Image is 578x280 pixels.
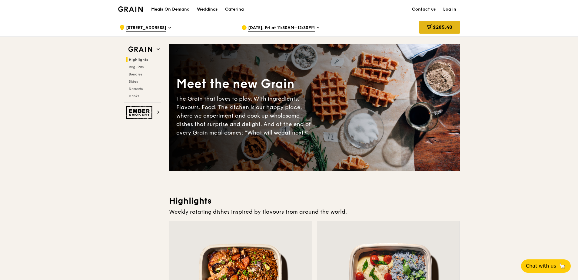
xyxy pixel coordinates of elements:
span: [DATE], Fri at 11:30AM–12:30PM [248,25,315,32]
a: Log in [440,0,460,18]
div: Catering [225,0,244,18]
a: Weddings [193,0,221,18]
span: [STREET_ADDRESS] [126,25,166,32]
div: Weddings [197,0,218,18]
span: Bundles [129,72,142,76]
span: 🦙 [559,262,566,270]
span: Sides [129,79,138,84]
a: Contact us [408,0,440,18]
span: eat next?” [281,129,309,136]
span: Regulars [129,65,144,69]
div: The Grain that loves to play. With ingredients. Flavours. Food. The kitchen is our happy place, w... [176,95,314,137]
a: Catering [221,0,247,18]
img: Grain [118,6,143,12]
span: Drinks [129,94,139,98]
span: Desserts [129,87,143,91]
span: $285.40 [433,24,452,30]
div: Meet the new Grain [176,76,314,92]
button: Chat with us🦙 [521,259,571,273]
img: Grain web logo [126,44,154,55]
h1: Meals On Demand [151,6,190,12]
div: Weekly rotating dishes inspired by flavours from around the world. [169,208,460,216]
span: Chat with us [526,262,556,270]
img: Ember Smokery web logo [126,106,154,119]
h3: Highlights [169,195,460,206]
span: Highlights [129,58,148,62]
